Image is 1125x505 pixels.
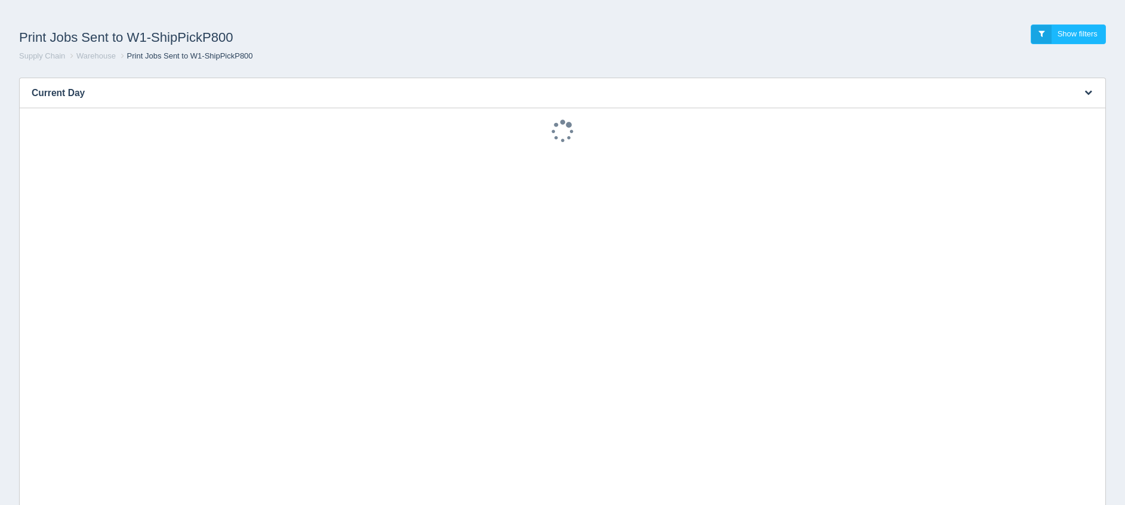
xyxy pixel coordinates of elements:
li: Print Jobs Sent to W1-ShipPickP800 [118,51,253,62]
a: Warehouse [76,51,116,60]
a: Show filters [1031,24,1106,44]
span: Show filters [1058,29,1098,38]
a: Supply Chain [19,51,65,60]
h3: Current Day [20,78,1069,108]
h1: Print Jobs Sent to W1-ShipPickP800 [19,24,563,51]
